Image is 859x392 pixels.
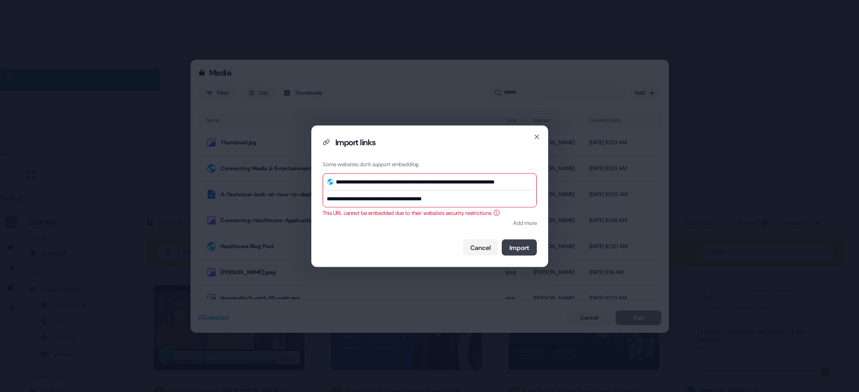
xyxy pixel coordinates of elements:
button: Import [502,239,537,255]
div: This URL cannot be embedded due to their website's security restrictions [323,208,537,217]
button: Add more [513,218,537,227]
div: Some websites don't support embedding. [323,159,537,168]
h2: Import links [323,137,537,148]
button: Cancel [463,239,498,255]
